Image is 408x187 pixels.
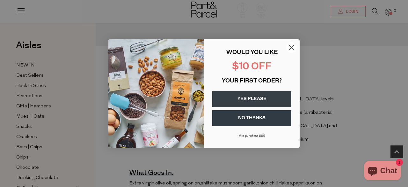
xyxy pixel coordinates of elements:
span: $10 OFF [232,62,272,72]
inbox-online-store-chat: Shopify online store chat [362,161,403,182]
span: YOUR FIRST ORDER? [222,78,282,84]
button: NO THANKS [212,110,291,126]
span: WOULD YOU LIKE [226,50,278,56]
img: 43fba0fb-7538-40bc-babb-ffb1a4d097bc.jpeg [108,39,204,148]
span: Min purchase $99 [238,134,266,138]
button: Close dialog [286,42,297,53]
button: YES PLEASE [212,91,291,107]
